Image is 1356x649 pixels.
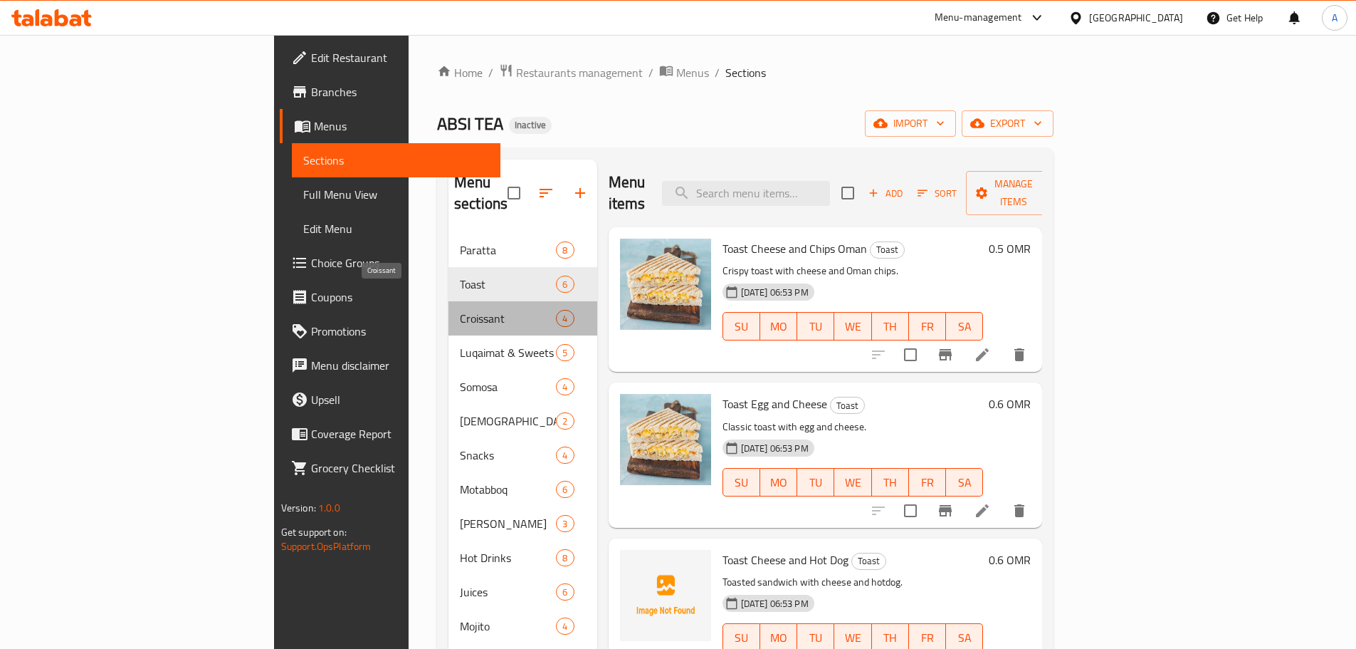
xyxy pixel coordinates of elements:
[460,242,556,259] span: Paratta
[556,618,574,635] div: items
[766,316,792,337] span: MO
[280,314,500,348] a: Promotions
[556,344,574,361] div: items
[722,238,867,259] span: Toast Cheese and Chips Oman
[974,502,991,519] a: Edit menu item
[833,178,863,208] span: Select section
[448,507,597,541] div: [PERSON_NAME]3
[895,496,925,526] span: Select to update
[314,118,489,135] span: Menus
[280,280,500,314] a: Coupons
[915,628,940,648] span: FR
[529,176,563,210] span: Sort sections
[909,312,946,341] button: FR
[895,340,925,370] span: Select to update
[876,115,945,133] span: import
[952,472,977,493] span: SA
[556,276,574,293] div: items
[962,110,1053,137] button: export
[973,115,1042,133] span: export
[557,551,573,565] span: 8
[556,412,574,430] div: items
[735,597,814,611] span: [DATE] 06:53 PM
[872,312,909,341] button: TH
[557,415,573,428] span: 2
[280,417,500,451] a: Coverage Report
[946,468,983,497] button: SA
[735,286,814,299] span: [DATE] 06:53 PM
[878,316,903,337] span: TH
[840,472,866,493] span: WE
[460,618,556,635] span: Mojito
[281,537,372,556] a: Support.OpsPlatform
[557,346,573,360] span: 5
[715,64,720,81] li: /
[1002,338,1036,372] button: delete
[1002,494,1036,528] button: delete
[448,227,597,649] nav: Menu sections
[840,628,866,648] span: WE
[303,220,489,237] span: Edit Menu
[303,152,489,169] span: Sections
[834,312,871,341] button: WE
[722,468,760,497] button: SU
[460,583,556,601] span: Juices
[280,246,500,280] a: Choice Groups
[620,550,711,641] img: Toast Cheese and Hot Dog
[460,276,556,293] span: Toast
[311,323,489,340] span: Promotions
[280,75,500,109] a: Branches
[915,472,940,493] span: FR
[722,393,827,415] span: Toast Egg and Cheese
[516,64,643,81] span: Restaurants management
[834,468,871,497] button: WE
[437,63,1053,82] nav: breadcrumb
[557,586,573,599] span: 6
[460,412,556,430] div: Qurus
[557,620,573,633] span: 4
[989,394,1031,414] h6: 0.6 OMR
[871,242,904,258] span: Toast
[437,108,503,140] span: ABSI TEA
[460,549,556,566] span: Hot Drinks
[935,9,1022,26] div: Menu-management
[499,63,643,82] a: Restaurants management
[557,449,573,462] span: 4
[280,109,500,143] a: Menus
[280,348,500,383] a: Menu disclaimer
[760,312,797,341] button: MO
[556,583,574,601] div: items
[460,481,556,498] span: Motabboq
[1332,10,1337,26] span: A
[840,316,866,337] span: WE
[311,391,489,408] span: Upsell
[448,370,597,404] div: Somosa4
[803,472,829,493] span: TU
[722,418,984,436] p: Classic toast with egg and cheese.
[557,517,573,531] span: 3
[460,447,556,464] span: Snacks
[797,468,834,497] button: TU
[460,378,556,395] div: Somosa
[311,254,489,271] span: Choice Groups
[281,499,316,517] span: Version:
[648,64,653,81] li: /
[866,185,905,202] span: Add
[448,575,597,609] div: Juices6
[509,117,552,134] div: Inactive
[803,316,829,337] span: TU
[872,468,909,497] button: TH
[662,181,830,206] input: search
[659,63,709,82] a: Menus
[311,425,489,442] span: Coverage Report
[989,550,1031,570] h6: 0.6 OMR
[448,609,597,643] div: Mojito4
[977,175,1050,211] span: Manage items
[729,628,755,648] span: SU
[460,515,556,532] div: Andomi
[292,177,500,212] a: Full Menu View
[609,172,646,214] h2: Menu items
